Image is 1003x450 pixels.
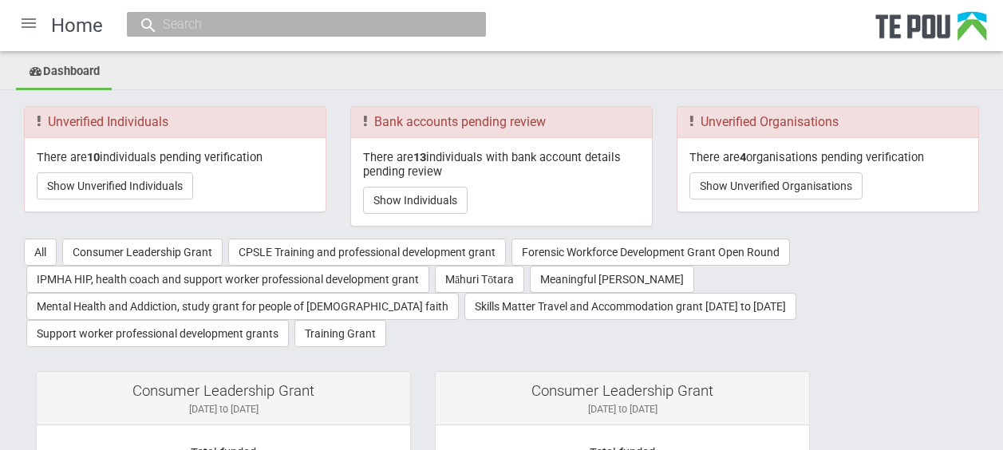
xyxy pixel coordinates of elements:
[62,239,223,266] button: Consumer Leadership Grant
[37,150,314,164] p: There are individuals pending verification
[26,320,289,347] button: Support worker professional development grants
[363,115,640,129] h3: Bank accounts pending review
[448,384,797,398] div: Consumer Leadership Grant
[363,150,640,180] p: There are individuals with bank account details pending review
[87,150,100,164] b: 10
[49,384,398,398] div: Consumer Leadership Grant
[740,150,746,164] b: 4
[37,115,314,129] h3: Unverified Individuals
[435,266,524,293] button: Māhuri Tōtara
[464,293,796,320] button: Skills Matter Travel and Accommodation grant [DATE] to [DATE]
[228,239,506,266] button: CPSLE Training and professional development grant
[413,150,426,164] b: 13
[689,150,966,164] p: There are organisations pending verification
[26,266,429,293] button: IPMHA HIP, health coach and support worker professional development grant
[24,239,57,266] button: All
[689,115,966,129] h3: Unverified Organisations
[37,172,193,199] button: Show Unverified Individuals
[16,55,112,90] a: Dashboard
[26,293,459,320] button: Mental Health and Addiction, study grant for people of [DEMOGRAPHIC_DATA] faith
[363,187,468,214] button: Show Individuals
[294,320,386,347] button: Training Grant
[49,402,398,416] div: [DATE] to [DATE]
[689,172,863,199] button: Show Unverified Organisations
[530,266,694,293] button: Meaningful [PERSON_NAME]
[158,16,439,33] input: Search
[511,239,790,266] button: Forensic Workforce Development Grant Open Round
[448,402,797,416] div: [DATE] to [DATE]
